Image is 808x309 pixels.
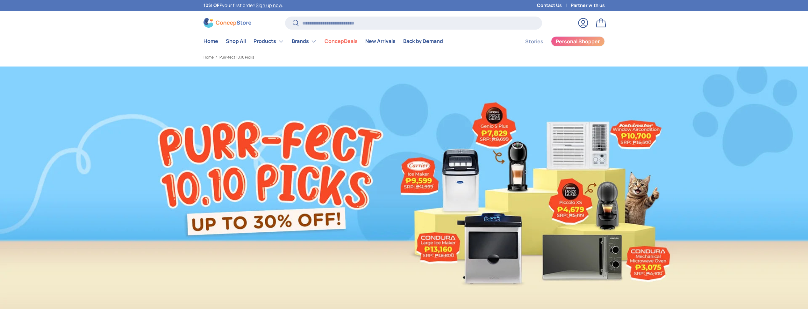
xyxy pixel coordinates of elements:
[204,35,443,48] nav: Primary
[525,35,543,48] a: Stories
[204,54,605,60] nav: Breadcrumbs
[325,35,358,47] a: ConcepDeals
[571,2,605,9] a: Partner with us
[204,55,214,59] a: Home
[403,35,443,47] a: Back by Demand
[204,2,222,8] strong: 10% OFF
[551,36,605,46] a: Personal Shopper
[254,35,284,48] a: Products
[288,35,321,48] summary: Brands
[556,39,600,44] span: Personal Shopper
[292,35,317,48] a: Brands
[250,35,288,48] summary: Products
[537,2,571,9] a: Contact Us
[226,35,246,47] a: Shop All
[256,2,282,8] a: Sign up now
[204,18,251,28] img: ConcepStore
[219,55,254,59] a: Purr-fect 10.10 Picks
[510,35,605,48] nav: Secondary
[204,35,218,47] a: Home
[204,2,283,9] p: your first order! .
[365,35,396,47] a: New Arrivals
